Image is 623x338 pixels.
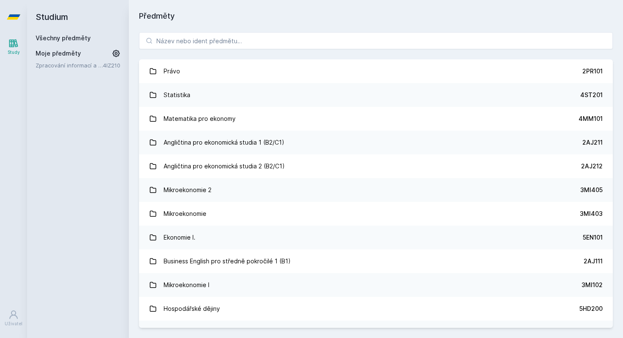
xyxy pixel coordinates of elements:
[582,67,603,75] div: 2PR101
[164,277,209,293] div: Mikroekonomie I
[164,63,180,80] div: Právo
[139,178,613,202] a: Mikroekonomie 2 3MI405
[2,305,25,331] a: Uživatel
[164,300,220,317] div: Hospodářské dějiny
[103,62,120,69] a: 4IZ210
[139,107,613,131] a: Matematika pro ekonomy 4MM101
[139,202,613,226] a: Mikroekonomie 3MI403
[164,158,285,175] div: Angličtina pro ekonomická studia 2 (B2/C1)
[139,32,613,49] input: Název nebo ident předmětu…
[5,321,22,327] div: Uživatel
[36,34,91,42] a: Všechny předměty
[139,59,613,83] a: Právo 2PR101
[580,186,603,194] div: 3MI405
[139,154,613,178] a: Angličtina pro ekonomická studia 2 (B2/C1) 2AJ212
[164,110,236,127] div: Matematika pro ekonomy
[164,253,291,270] div: Business English pro středně pokročilé 1 (B1)
[36,49,81,58] span: Moje předměty
[164,229,195,246] div: Ekonomie I.
[579,304,603,313] div: 5HD200
[581,162,603,170] div: 2AJ212
[164,134,284,151] div: Angličtina pro ekonomická studia 1 (B2/C1)
[164,182,211,198] div: Mikroekonomie 2
[2,34,25,60] a: Study
[584,257,603,265] div: 2AJ111
[139,297,613,321] a: Hospodářské dějiny 5HD200
[581,281,603,289] div: 3MI102
[580,210,603,218] div: 3MI403
[139,226,613,249] a: Ekonomie I. 5EN101
[36,61,103,70] a: Zpracování informací a znalostí
[164,87,190,103] div: Statistika
[139,273,613,297] a: Mikroekonomie I 3MI102
[578,115,603,123] div: 4MM101
[164,205,206,222] div: Mikroekonomie
[582,138,603,147] div: 2AJ211
[139,249,613,273] a: Business English pro středně pokročilé 1 (B1) 2AJ111
[583,233,603,242] div: 5EN101
[8,49,20,56] div: Study
[139,131,613,154] a: Angličtina pro ekonomická studia 1 (B2/C1) 2AJ211
[139,10,613,22] h1: Předměty
[580,91,603,99] div: 4ST201
[139,83,613,107] a: Statistika 4ST201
